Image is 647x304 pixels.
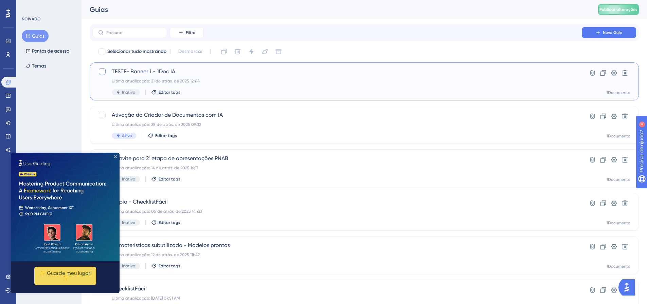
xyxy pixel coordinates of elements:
[170,27,204,38] button: Filtro
[159,90,180,95] font: Editar tags
[155,133,177,138] font: Editar tags
[107,49,166,54] font: Selecionar tudo mostrando
[159,177,180,182] font: Editar tags
[112,122,201,127] font: Última atualização: 28 de atrás. de 2025 09:32
[122,133,132,138] font: Ativo
[122,264,135,268] font: Inativo
[112,209,202,214] font: Última atualização: 05 de atrás. de 2025 14h33
[122,220,135,225] font: Inativo
[22,45,73,57] button: Pontos de acesso
[112,79,200,83] font: Última atualização: 21 de atrás. de 2025 12h14
[148,133,177,138] button: Editar tags
[607,221,630,225] font: 1Documento
[106,30,161,35] input: Procurar
[151,176,180,182] button: Editar tags
[186,30,195,35] font: Filtro
[112,155,228,161] font: Convite para 2ª etapa de apresentações PNAB
[22,30,49,42] button: Guias
[599,7,637,12] font: Publicar alterações
[618,277,639,298] iframe: Iniciador do Assistente de IA do UserGuiding
[32,48,69,54] font: Pontos de acesso
[582,27,636,38] button: Novo Guia
[16,3,58,8] font: Precisar de ajuda?
[178,49,203,54] font: Desmarcar
[151,90,180,95] button: Editar tags
[598,4,639,15] button: Publicar alterações
[151,220,180,225] button: Editar tags
[103,3,106,5] div: Fechar visualização
[122,90,135,95] font: Inativo
[159,264,180,268] font: Editar tags
[122,177,135,182] font: Inativo
[607,177,630,182] font: 1Documento
[112,112,223,118] font: Ativação do Criador de Documentos com IA
[112,296,180,301] font: Última atualização: [DATE] 07:51 AM
[22,17,41,21] font: NOIVADO
[112,242,230,248] font: Características subutilizada - Modelos prontos
[603,30,623,35] font: Novo Guia
[159,220,180,225] font: Editar tags
[151,263,180,269] button: Editar tags
[22,60,50,72] button: Temas
[112,166,198,170] font: Última atualização: 14 de atrás. de 2025 16:17
[112,285,147,292] font: ChecklistFácil
[28,117,80,129] font: ✨ Guarde meu lugar!✨
[112,198,168,205] font: Cópia - ChecklistFácil
[32,63,46,69] font: Temas
[90,5,108,14] font: Guias
[63,4,65,8] font: 4
[607,134,630,138] font: 1Documento
[112,252,200,257] font: Última atualização: 12 de atrás. de 2025 11h42
[607,90,630,95] font: 1Documento
[112,68,175,75] font: TESTE- Banner 1 - 1Doc IA
[32,33,44,39] font: Guias
[607,264,630,269] font: 1Documento
[23,114,85,132] button: ✨ Guarde meu lugar!✨
[175,45,206,58] button: Desmarcar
